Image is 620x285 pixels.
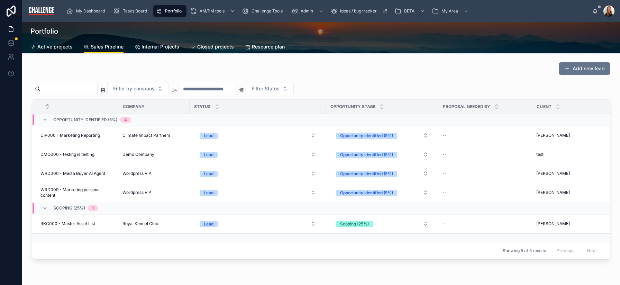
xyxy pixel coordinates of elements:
span: My Area [441,8,458,14]
div: 4 [124,117,127,123]
span: DMO000 - testing is testing [40,152,94,157]
span: Portfolio [165,8,182,14]
span: Client [537,104,551,109]
a: Admin [289,5,327,17]
div: Opportunity identified (5%) [340,133,393,139]
a: -- [443,133,528,138]
span: -- [443,152,447,157]
span: -- [443,190,447,195]
button: Select Button [330,148,434,161]
a: Wordpress VIP [122,171,185,176]
button: Select Button [194,167,321,180]
span: Challenge Tools [252,8,283,14]
a: Select Button [330,148,434,161]
a: Sales Pipeline [84,41,124,54]
div: Lead [204,133,213,139]
a: Active projects [30,41,73,54]
span: CIP000 - Marketing Reporting [40,133,100,138]
span: Showing 5 of 5 results [503,248,546,253]
a: CIP000 - Marketing Reporting [40,133,114,138]
a: RKC000 - Master Asset List [40,221,114,226]
span: Ideas / bug tracker [340,8,377,14]
a: Tasks Board [111,5,152,17]
button: Select Button [194,129,321,142]
button: Select Button [330,167,434,180]
div: Opportunity identified (5%) [340,152,393,158]
div: scrollable content [61,3,592,19]
button: Select Button [246,82,294,95]
span: [PERSON_NAME] [536,221,570,226]
a: AM/PM tools [188,5,238,17]
span: [PERSON_NAME] [536,133,570,138]
span: -- [443,133,447,138]
span: RKC000 - Master Asset List [40,221,95,226]
button: Select Button [330,129,434,142]
div: Scoping (25%) [340,221,369,227]
button: Select Button [194,148,321,161]
button: Select Button [330,186,434,199]
div: Lead [204,171,213,177]
span: Filter Status [252,85,280,92]
span: Climate Impact Partners [122,133,170,138]
span: Proposal needed by [443,104,490,109]
a: Closed projects [190,41,234,54]
div: Lead [204,190,213,196]
a: Climate Impact Partners [122,133,185,138]
div: Opportunity identified (5%) [340,171,393,177]
img: App logo [28,6,55,17]
a: Ideas / bug tracker [328,5,391,17]
a: [PERSON_NAME] [536,221,613,226]
a: Portfolio [153,5,186,17]
a: Select Button [194,186,322,199]
a: -- [443,152,528,157]
a: Challenge Tools [240,5,288,17]
span: [PERSON_NAME] [536,190,570,195]
span: Filter by company [113,85,155,92]
button: Select Button [194,217,321,230]
a: Demo Company [122,152,185,157]
a: WRD009 - Marketing persona content [40,187,114,198]
span: Internal Projects [142,43,179,50]
a: -- [443,221,528,226]
span: BETA [404,8,414,14]
span: Wordpress VIP [122,171,151,176]
a: test [536,152,613,157]
a: DMO000 - testing is testing [40,152,114,157]
a: Select Button [330,186,434,199]
span: Opportunity stage [330,104,375,109]
span: Closed projects [197,43,234,50]
a: -- [443,171,528,176]
h1: Portfolio [30,26,58,36]
a: Royal Kennel Club [122,221,185,226]
span: Tasks Board [123,8,147,14]
span: My Dashboard [76,8,105,14]
a: Select Button [330,167,434,180]
span: Scoping (25%) [53,205,85,211]
span: -- [443,221,447,226]
div: 1 [92,205,94,211]
span: Demo Company [122,152,154,157]
a: Internal Projects [135,41,179,54]
span: WRD000 - Media Buyer AI Agent [40,171,105,176]
span: Company [123,104,145,109]
a: Select Button [330,129,434,142]
span: Status [194,104,211,109]
button: Select Button [107,82,169,95]
span: test [536,152,544,157]
span: Royal Kennel Club [122,221,158,226]
a: WRD000 - Media Buyer AI Agent [40,171,114,176]
span: Opportunity identified (5%) [53,117,117,123]
span: Admin [301,8,313,14]
button: Add new lead [559,62,610,75]
span: [PERSON_NAME] [536,171,570,176]
a: Wordpress VIP [122,190,185,195]
div: Opportunity identified (5%) [340,190,393,196]
a: Select Button [330,217,434,230]
div: Lead [204,152,213,158]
